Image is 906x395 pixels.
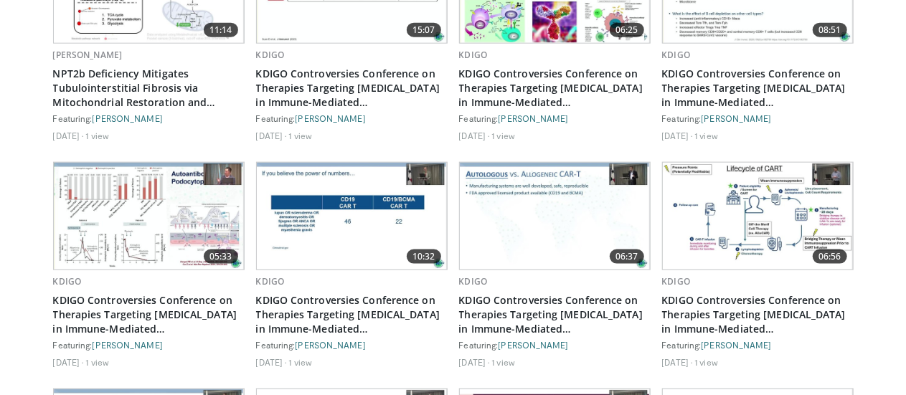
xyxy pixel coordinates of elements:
[53,113,245,124] div: Featuring:
[85,356,109,368] li: 1 view
[459,339,651,351] div: Featuring:
[459,67,651,110] a: KDIGO Controversies Conference on Therapies Targeting [MEDICAL_DATA] in Immune-Mediated [MEDICAL_...
[93,340,163,350] a: [PERSON_NAME]
[288,130,312,141] li: 1 view
[257,163,447,270] img: 1fb4e4d4-8aba-4522-bfa8-30f3291174f9.620x360_q85_upscale.jpg
[257,163,447,270] a: 10:32
[256,293,448,336] a: KDIGO Controversies Conference on Therapies Targeting [MEDICAL_DATA] in Immune-Mediated [MEDICAL_...
[702,340,772,350] a: [PERSON_NAME]
[53,356,84,368] li: [DATE]
[610,249,644,264] span: 06:37
[407,249,441,264] span: 10:32
[459,275,488,287] a: KDIGO
[662,67,854,110] a: KDIGO Controversies Conference on Therapies Targeting [MEDICAL_DATA] in Immune-Mediated [MEDICAL_...
[813,249,847,264] span: 06:56
[256,49,285,61] a: KDIGO
[459,130,490,141] li: [DATE]
[702,113,772,123] a: [PERSON_NAME]
[460,163,650,270] a: 06:37
[256,339,448,351] div: Featuring:
[53,49,123,61] a: [PERSON_NAME]
[288,356,312,368] li: 1 view
[491,356,515,368] li: 1 view
[460,163,650,270] img: 30b1a22c-7b88-431a-9ded-2f5534a8f00a.620x360_q85_upscale.jpg
[663,163,853,270] img: c7b0a3a1-ae33-4643-910b-cc43b5a573cb.620x360_q85_upscale.jpg
[407,23,441,37] span: 15:07
[296,113,366,123] a: [PERSON_NAME]
[459,293,651,336] a: KDIGO Controversies Conference on Therapies Targeting [MEDICAL_DATA] in Immune-Mediated [MEDICAL_...
[256,356,287,368] li: [DATE]
[54,163,244,270] a: 05:33
[459,49,488,61] a: KDIGO
[694,356,718,368] li: 1 view
[499,113,569,123] a: [PERSON_NAME]
[256,275,285,287] a: KDIGO
[813,23,847,37] span: 08:51
[256,130,287,141] li: [DATE]
[662,339,854,351] div: Featuring:
[662,49,691,61] a: KDIGO
[256,113,448,124] div: Featuring:
[53,293,245,336] a: KDIGO Controversies Conference on Therapies Targeting [MEDICAL_DATA] in Immune-Mediated [MEDICAL_...
[459,113,651,124] div: Featuring:
[204,23,238,37] span: 11:14
[662,293,854,336] a: KDIGO Controversies Conference on Therapies Targeting [MEDICAL_DATA] in Immune-Mediated [MEDICAL_...
[662,275,691,287] a: KDIGO
[662,130,693,141] li: [DATE]
[499,340,569,350] a: [PERSON_NAME]
[54,163,244,270] img: 8352d2cf-868a-4a06-b22b-705b3c78dbc8.620x360_q85_upscale.jpg
[296,340,366,350] a: [PERSON_NAME]
[93,113,163,123] a: [PERSON_NAME]
[256,67,448,110] a: KDIGO Controversies Conference on Therapies Targeting [MEDICAL_DATA] in Immune-Mediated [MEDICAL_...
[204,249,238,264] span: 05:33
[663,163,853,270] a: 06:56
[53,67,245,110] a: NPT2b Deficiency Mitigates Tubulointerstitial Fibrosis via Mitochondrial Restoration and Suppress...
[694,130,718,141] li: 1 view
[610,23,644,37] span: 06:25
[53,130,84,141] li: [DATE]
[53,275,82,287] a: KDIGO
[662,356,693,368] li: [DATE]
[491,130,515,141] li: 1 view
[459,356,490,368] li: [DATE]
[53,339,245,351] div: Featuring:
[85,130,109,141] li: 1 view
[662,113,854,124] div: Featuring:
